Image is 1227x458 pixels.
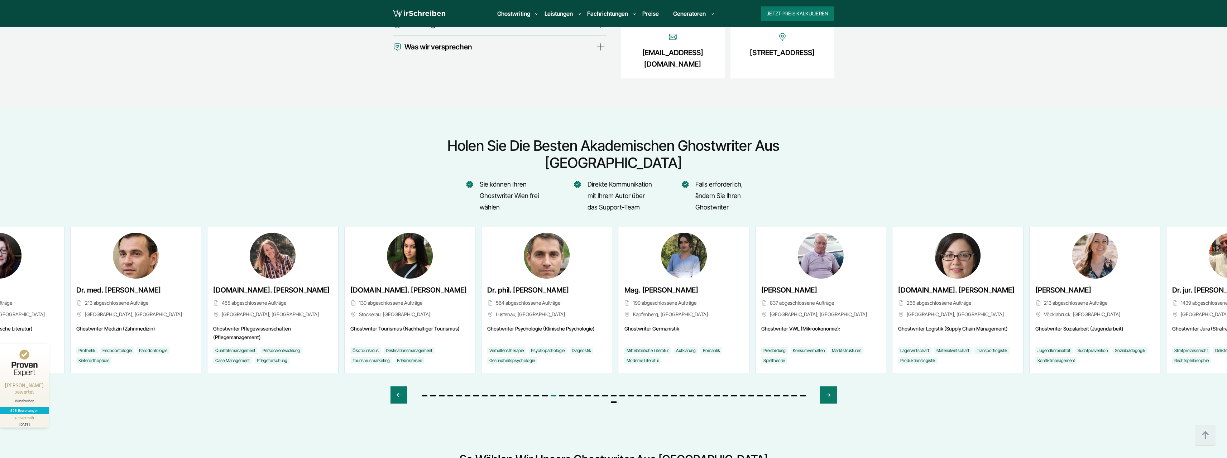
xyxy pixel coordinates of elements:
div: Wirschreiben [3,399,46,403]
li: Sozialpädagogik [1113,347,1147,354]
span: [GEOGRAPHIC_DATA], [GEOGRAPHIC_DATA] [213,310,332,319]
span: Go to slide 9 [490,395,496,396]
img: Mag. Christina Vogel [661,233,707,279]
li: Lagerwirtschaft [898,347,931,354]
span: Go to slide 12 [516,395,522,396]
span: Go to slide 13 [525,395,531,396]
span: 199 abgeschlossene Aufträge [624,299,743,307]
img: B.A. Rogers Talia [1072,233,1118,279]
li: Strafprozessrecht [1172,347,1210,354]
span: Go to slide 35 [714,395,720,396]
span: Go to slide 25 [628,395,634,396]
span: [GEOGRAPHIC_DATA], [GEOGRAPHIC_DATA] [76,310,195,319]
a: Fachrichtungen [587,9,628,18]
span: Go to slide 31 [680,395,685,396]
div: 16 / 46 [207,227,338,373]
li: Ökotourismus [350,347,381,354]
li: Jugendkriminalität [1035,347,1073,354]
img: M.Sc. Bell Taliah [935,233,981,279]
li: Transportlogistik [974,347,1010,354]
li: Tourismusmarketing [350,357,392,364]
img: Icon [668,33,677,41]
span: Go to slide 19 [576,395,582,396]
li: Falls erforderlich, ändern Sie Ihren Ghostwriter [682,179,761,213]
span: 213 abgeschlossene Aufträge [76,299,195,307]
span: Go to slide 33 [697,395,703,396]
span: Mag. [PERSON_NAME] [624,284,698,296]
span: Go to slide 4 [447,395,453,396]
li: Psychopathologie [529,347,567,354]
li: Erlebnisreisen [395,357,424,364]
span: Go to slide 26 [637,395,642,396]
span: Go to slide 37 [731,395,737,396]
span: Vöcklabruck, [GEOGRAPHIC_DATA] [1035,310,1154,319]
li: Mittelalterliche Literatur [624,347,671,354]
span: [DOMAIN_NAME]. [PERSON_NAME] [213,284,330,296]
img: Dr. med. Arthur Diaz [113,233,159,279]
li: Diagnostik [570,347,593,354]
div: 21 / 46 [892,227,1023,373]
li: Case Management [213,357,252,364]
button: Jetzt Preis kalkulieren [761,6,834,21]
span: Go to slide 22 [602,395,608,396]
a: Ghostwriting [497,9,530,18]
li: Spieltheorie [761,357,787,364]
span: Go to slide 43 [783,395,789,396]
img: logo wirschreiben [393,8,445,19]
span: Go to slide 46 [611,401,617,403]
li: Moderne Literatur [624,357,661,364]
span: Go to slide 15 [542,395,548,396]
div: 15 / 46 [70,227,201,373]
span: Ghostwriter Psychologie (Klinische Psychologie) [487,324,606,342]
span: Go to slide 14 [533,395,539,396]
li: Suchtprävention [1075,347,1110,354]
span: Go to slide 36 [723,395,728,396]
a: Generatoren [673,9,706,18]
img: B.Sc. Lara Paul [250,233,296,279]
li: Konfliktmanagement [1035,357,1077,364]
span: 265 abgeschlossene Aufträge [898,299,1017,307]
span: Go to slide 30 [671,395,677,396]
span: Go to slide 32 [688,395,694,396]
li: Verhaltenstherapie [487,347,526,354]
span: Go to slide 45 [800,395,806,396]
div: 19 / 46 [618,227,749,373]
span: Go to slide 6 [465,395,470,396]
img: Dr. Dennis Simon [798,233,844,279]
span: [DOMAIN_NAME]. [PERSON_NAME] [898,284,1015,296]
span: 130 abgeschlossene Aufträge [350,299,469,307]
li: Aufklärung [674,347,698,354]
span: Lustenau, [GEOGRAPHIC_DATA] [487,310,606,319]
span: [PERSON_NAME] [1035,284,1091,296]
a: Leistungen [545,9,573,18]
span: 213 abgeschlossene Aufträge [1035,299,1154,307]
li: Sie können Ihren Ghostwriter Wien frei wählen [466,179,545,213]
span: Ghostwriter VWL (Mikroökonomie): [761,324,880,342]
span: Go to slide 28 [654,395,660,396]
li: Rechtsphilosophie [1172,357,1211,364]
span: Go to slide 42 [774,395,780,396]
div: [DATE] [3,421,46,426]
span: 455 abgeschlossene Aufträge [213,299,332,307]
span: [DOMAIN_NAME]. [PERSON_NAME] [350,284,467,296]
div: Next slide [820,386,837,404]
li: Marktstrukturen [830,347,863,354]
span: Kapfenberg, [GEOGRAPHIC_DATA] [624,310,743,319]
div: Authentizität [14,415,35,421]
span: Go to slide 40 [757,395,763,396]
img: Icon [778,33,787,41]
div: 22 / 46 [1029,227,1160,373]
span: Go to slide 38 [740,395,746,396]
span: Go to slide 7 [473,395,479,396]
span: Go to slide 27 [645,395,651,396]
span: Ghostwriter Medizin (Zahnmedizin) [76,324,195,342]
li: Preisbildung [761,347,788,354]
a: [STREET_ADDRESS] [750,47,815,58]
span: Go to slide 16 [551,395,556,396]
span: 564 abgeschlossene Aufträge [487,299,606,307]
span: Go to slide 34 [705,395,711,396]
span: Go to slide 17 [559,395,565,396]
a: Preise [642,10,659,17]
span: Go to slide 1 [422,395,427,396]
span: Go to slide 29 [662,395,668,396]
